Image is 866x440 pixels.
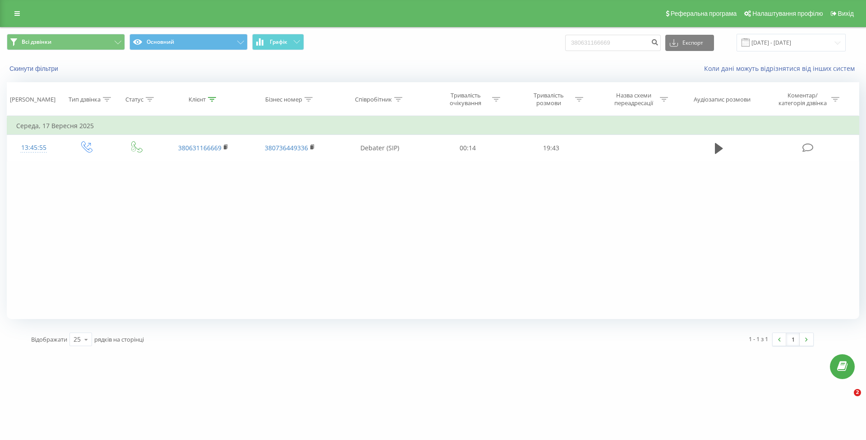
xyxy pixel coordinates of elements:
[786,333,800,346] a: 1
[7,65,63,73] button: Скинути фільтри
[704,64,859,73] a: Коли дані можуть відрізнятися вiд інших систем
[665,35,714,51] button: Експорт
[776,92,829,107] div: Коментар/категорія дзвінка
[252,34,304,50] button: Графік
[189,96,206,103] div: Клієнт
[265,144,308,152] a: 380736449336
[10,96,55,103] div: [PERSON_NAME]
[129,34,248,50] button: Основний
[671,10,737,17] span: Реферальна програма
[749,334,768,343] div: 1 - 1 з 1
[22,38,51,46] span: Всі дзвінки
[69,96,101,103] div: Тип дзвінка
[355,96,392,103] div: Співробітник
[333,135,426,161] td: Debater (SIP)
[265,96,302,103] div: Бізнес номер
[426,135,509,161] td: 00:14
[694,96,751,103] div: Аудіозапис розмови
[752,10,823,17] span: Налаштування профілю
[74,335,81,344] div: 25
[125,96,143,103] div: Статус
[442,92,490,107] div: Тривалість очікування
[835,389,857,411] iframe: Intercom live chat
[509,135,592,161] td: 19:43
[7,117,859,135] td: Середа, 17 Вересня 2025
[525,92,573,107] div: Тривалість розмови
[609,92,658,107] div: Назва схеми переадресації
[854,389,861,396] span: 2
[178,144,221,152] a: 380631166669
[838,10,854,17] span: Вихід
[270,39,287,45] span: Графік
[565,35,661,51] input: Пошук за номером
[16,139,51,157] div: 13:45:55
[94,335,144,343] span: рядків на сторінці
[31,335,67,343] span: Відображати
[7,34,125,50] button: Всі дзвінки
